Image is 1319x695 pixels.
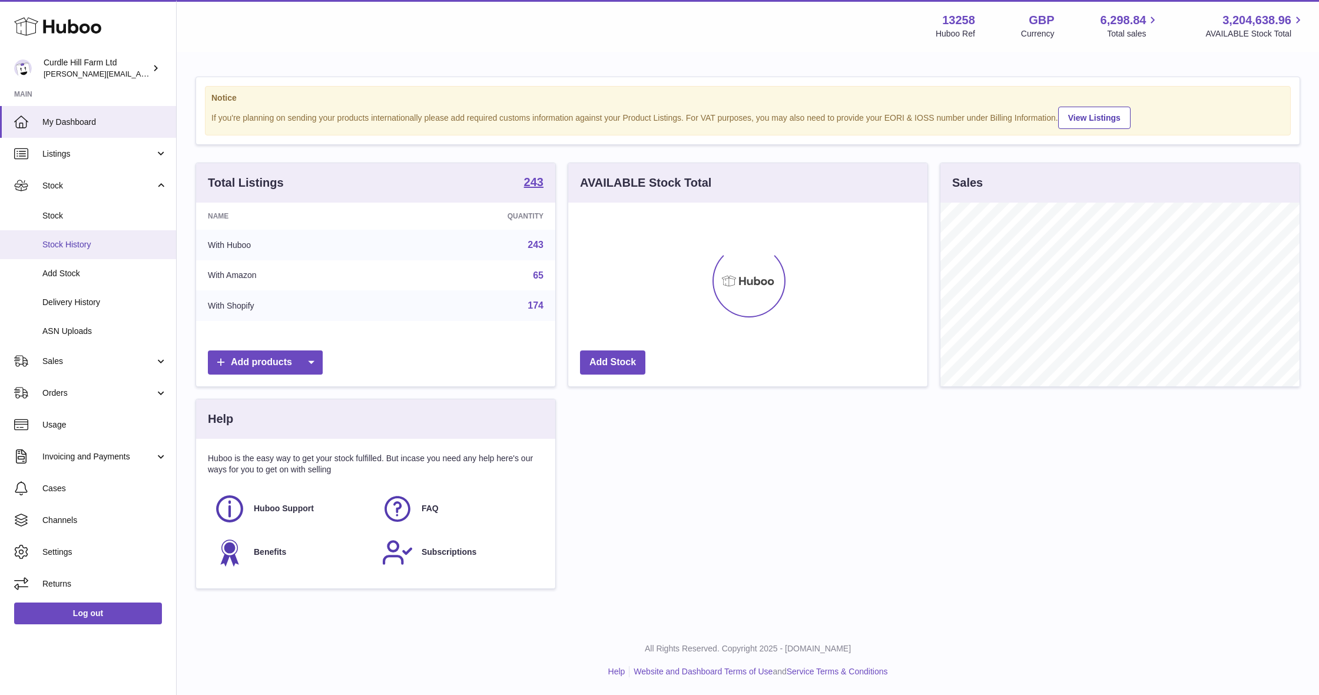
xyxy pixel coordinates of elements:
span: Benefits [254,547,286,558]
span: Usage [42,419,167,431]
span: Returns [42,578,167,590]
h3: AVAILABLE Stock Total [580,175,711,191]
strong: GBP [1029,12,1054,28]
h3: Sales [952,175,983,191]
a: 3,204,638.96 AVAILABLE Stock Total [1205,12,1305,39]
span: Stock [42,180,155,191]
div: Curdle Hill Farm Ltd [44,57,150,80]
a: View Listings [1058,107,1131,129]
span: Total sales [1107,28,1159,39]
span: My Dashboard [42,117,167,128]
a: 6,298.84 Total sales [1101,12,1160,39]
span: Settings [42,547,167,558]
strong: 13258 [942,12,975,28]
img: miranda@diddlysquatfarmshop.com [14,59,32,77]
a: Website and Dashboard Terms of Use [634,667,773,676]
td: With Huboo [196,230,393,260]
a: Service Terms & Conditions [787,667,888,676]
h3: Total Listings [208,175,284,191]
span: FAQ [422,503,439,514]
span: [PERSON_NAME][EMAIL_ADDRESS][DOMAIN_NAME] [44,69,236,78]
a: Huboo Support [214,493,370,525]
span: 3,204,638.96 [1222,12,1291,28]
div: Currency [1021,28,1055,39]
span: Channels [42,515,167,526]
a: 174 [528,300,543,310]
span: Delivery History [42,297,167,308]
a: 243 [524,176,543,190]
a: Log out [14,603,162,624]
p: All Rights Reserved. Copyright 2025 - [DOMAIN_NAME] [186,643,1310,654]
a: Subscriptions [382,537,538,568]
div: Huboo Ref [936,28,975,39]
span: Huboo Support [254,503,314,514]
span: Subscriptions [422,547,476,558]
td: With Shopify [196,290,393,321]
h3: Help [208,411,233,427]
strong: Notice [211,92,1284,104]
span: Orders [42,388,155,399]
span: Add Stock [42,268,167,279]
td: With Amazon [196,260,393,291]
span: 6,298.84 [1101,12,1146,28]
a: Add Stock [580,350,645,375]
span: Cases [42,483,167,494]
a: Add products [208,350,323,375]
span: AVAILABLE Stock Total [1205,28,1305,39]
a: Benefits [214,537,370,568]
span: Stock History [42,239,167,250]
p: Huboo is the easy way to get your stock fulfilled. But incase you need any help here's our ways f... [208,453,543,475]
th: Quantity [393,203,555,230]
span: Stock [42,210,167,221]
span: Sales [42,356,155,367]
a: Help [608,667,625,676]
span: Listings [42,148,155,160]
a: FAQ [382,493,538,525]
th: Name [196,203,393,230]
a: 243 [528,240,543,250]
li: and [629,666,887,677]
strong: 243 [524,176,543,188]
span: ASN Uploads [42,326,167,337]
a: 65 [533,270,543,280]
span: Invoicing and Payments [42,451,155,462]
div: If you're planning on sending your products internationally please add required customs informati... [211,105,1284,129]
